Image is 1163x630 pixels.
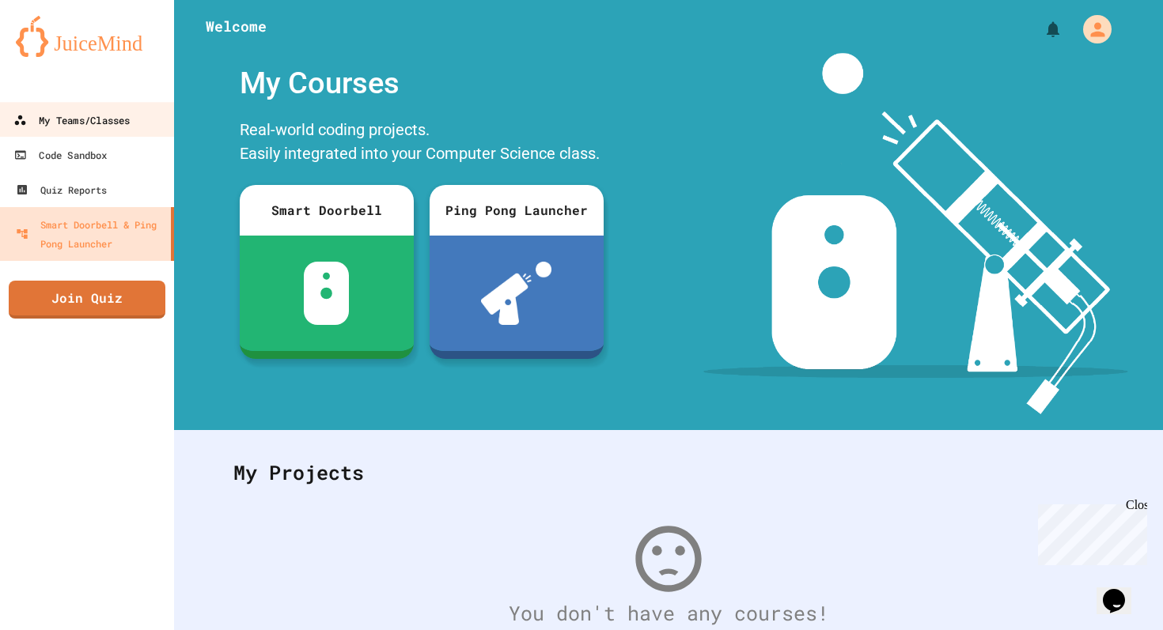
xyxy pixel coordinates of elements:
[1066,11,1116,47] div: My Account
[16,215,165,253] div: Smart Doorbell & Ping Pong Launcher
[481,262,551,325] img: ppl-with-ball.png
[430,185,604,236] div: Ping Pong Launcher
[14,145,108,165] div: Code Sandbox
[6,6,109,100] div: Chat with us now!Close
[1032,498,1147,565] iframe: chat widget
[304,262,349,325] img: sdb-white.svg
[1097,567,1147,614] iframe: chat widget
[240,185,414,236] div: Smart Doorbell
[1014,16,1066,43] div: My Notifications
[13,111,130,130] div: My Teams/Classes
[218,598,1119,628] div: You don't have any courses!
[232,53,612,114] div: My Courses
[232,114,612,173] div: Real-world coding projects. Easily integrated into your Computer Science class.
[218,442,1119,504] div: My Projects
[16,16,158,57] img: logo-orange.svg
[16,180,107,199] div: Quiz Reports
[703,53,1127,414] img: banner-image-my-projects.png
[9,281,165,319] a: Join Quiz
